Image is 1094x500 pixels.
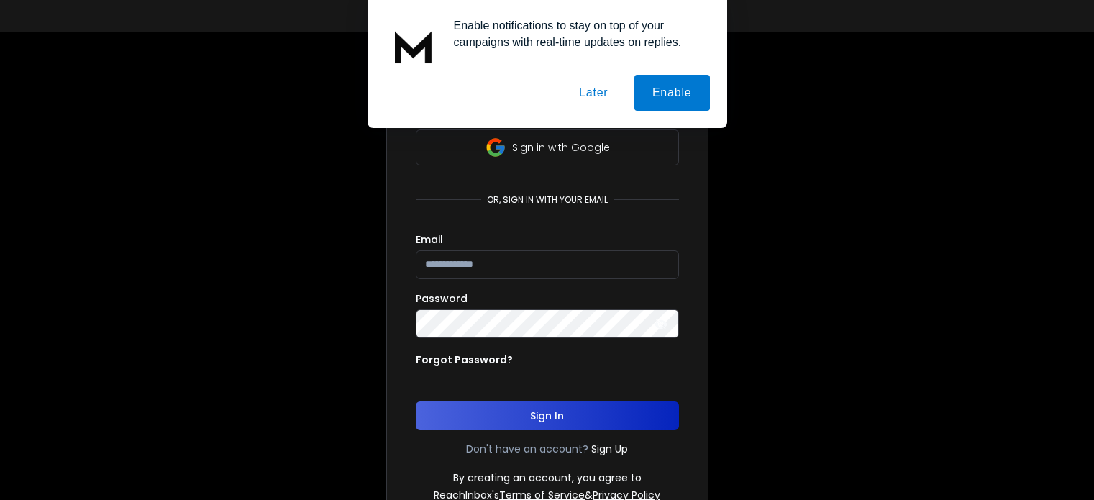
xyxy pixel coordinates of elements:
[453,471,642,485] p: By creating an account, you agree to
[385,17,442,75] img: notification icon
[561,75,626,111] button: Later
[416,129,679,165] button: Sign in with Google
[591,442,628,456] a: Sign Up
[416,235,443,245] label: Email
[416,353,513,367] p: Forgot Password?
[466,442,588,456] p: Don't have an account?
[481,194,614,206] p: or, sign in with your email
[416,294,468,304] label: Password
[416,401,679,430] button: Sign In
[634,75,710,111] button: Enable
[512,140,610,155] p: Sign in with Google
[442,17,710,50] div: Enable notifications to stay on top of your campaigns with real-time updates on replies.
